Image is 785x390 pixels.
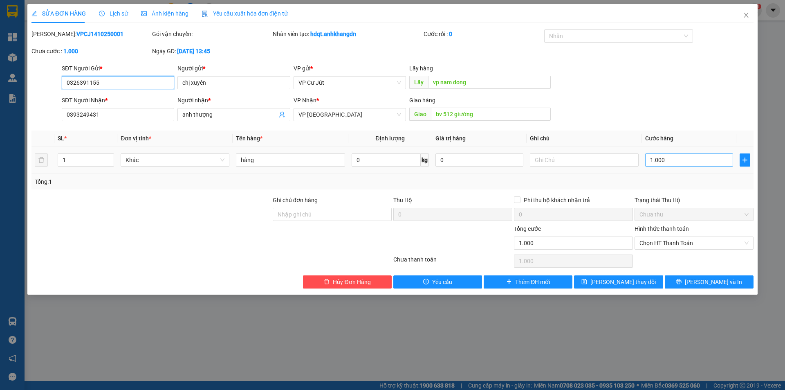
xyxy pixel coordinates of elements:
b: 0 [449,31,452,37]
label: Hình thức thanh toán [635,225,689,232]
span: Chưa thu [639,208,749,221]
div: Chưa thanh toán [392,255,513,269]
span: Đơn vị tính [121,135,151,142]
div: VP gửi [294,64,406,73]
span: Thêm ĐH mới [515,277,550,286]
span: [PERSON_NAME] thay đổi [590,277,656,286]
span: picture [141,11,147,16]
span: VP Sài Gòn [298,108,401,121]
div: Tổng: 1 [35,177,303,186]
span: Phí thu hộ khách nhận trả [520,196,593,205]
span: edit [31,11,37,16]
input: Dọc đường [428,76,551,89]
span: VP Nhận [294,97,316,104]
span: user-add [279,111,285,118]
span: exclamation-circle [423,279,429,285]
div: Cước rồi : [424,29,543,38]
button: Close [735,4,758,27]
span: Tên hàng [236,135,262,142]
input: Ghi chú đơn hàng [273,208,392,221]
span: Lấy [409,76,428,89]
input: VD: Bàn, Ghế [236,153,345,167]
span: clock-circle [99,11,105,16]
input: Ghi Chú [530,153,639,167]
b: hdqt.anhkhangdn [310,31,356,37]
div: [PERSON_NAME]: [31,29,150,38]
span: Hủy Đơn Hàng [333,277,370,286]
span: Thu Hộ [393,197,412,203]
span: SỬA ĐƠN HÀNG [31,10,86,17]
button: plus [740,153,750,167]
span: [PERSON_NAME] và In [685,277,742,286]
span: Giá trị hàng [435,135,466,142]
button: delete [35,153,48,167]
button: save[PERSON_NAME] thay đổi [574,275,663,289]
span: close [743,12,749,18]
span: Ảnh kiện hàng [141,10,188,17]
label: Ghi chú đơn hàng [273,197,318,203]
span: plus [740,157,750,163]
img: icon [202,11,208,17]
div: Chưa cước : [31,47,150,56]
div: Người nhận [177,96,290,105]
span: Lịch sử [99,10,128,17]
div: Trạng thái Thu Hộ [635,196,754,205]
b: VPCJ1410250001 [76,31,123,37]
span: Yêu cầu [432,277,452,286]
div: SĐT Người Gửi [62,64,174,73]
span: printer [676,279,682,285]
button: printer[PERSON_NAME] và In [665,275,754,289]
span: Khác [126,154,224,166]
span: Lấy hàng [409,65,433,72]
button: exclamation-circleYêu cầu [393,275,482,289]
span: Giao [409,108,431,121]
b: [DATE] 13:45 [177,48,210,54]
div: Nhân viên tạo: [273,29,422,38]
span: SL [58,135,64,142]
button: plusThêm ĐH mới [484,275,572,289]
input: Dọc đường [431,108,551,121]
b: 1.000 [63,48,78,54]
span: save [581,279,587,285]
span: Chọn HT Thanh Toán [639,237,749,249]
div: SĐT Người Nhận [62,96,174,105]
button: deleteHủy Đơn Hàng [303,275,392,289]
div: Người gửi [177,64,290,73]
th: Ghi chú [527,131,642,147]
span: Yêu cầu xuất hóa đơn điện tử [202,10,288,17]
span: Cước hàng [645,135,673,142]
span: Giao hàng [409,97,435,104]
div: Gói vận chuyển: [152,29,271,38]
span: Định lượng [376,135,405,142]
span: VP Cư Jút [298,77,401,89]
span: kg [421,153,429,167]
span: Tổng cước [514,225,541,232]
span: delete [324,279,330,285]
span: plus [506,279,512,285]
div: Ngày GD: [152,47,271,56]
